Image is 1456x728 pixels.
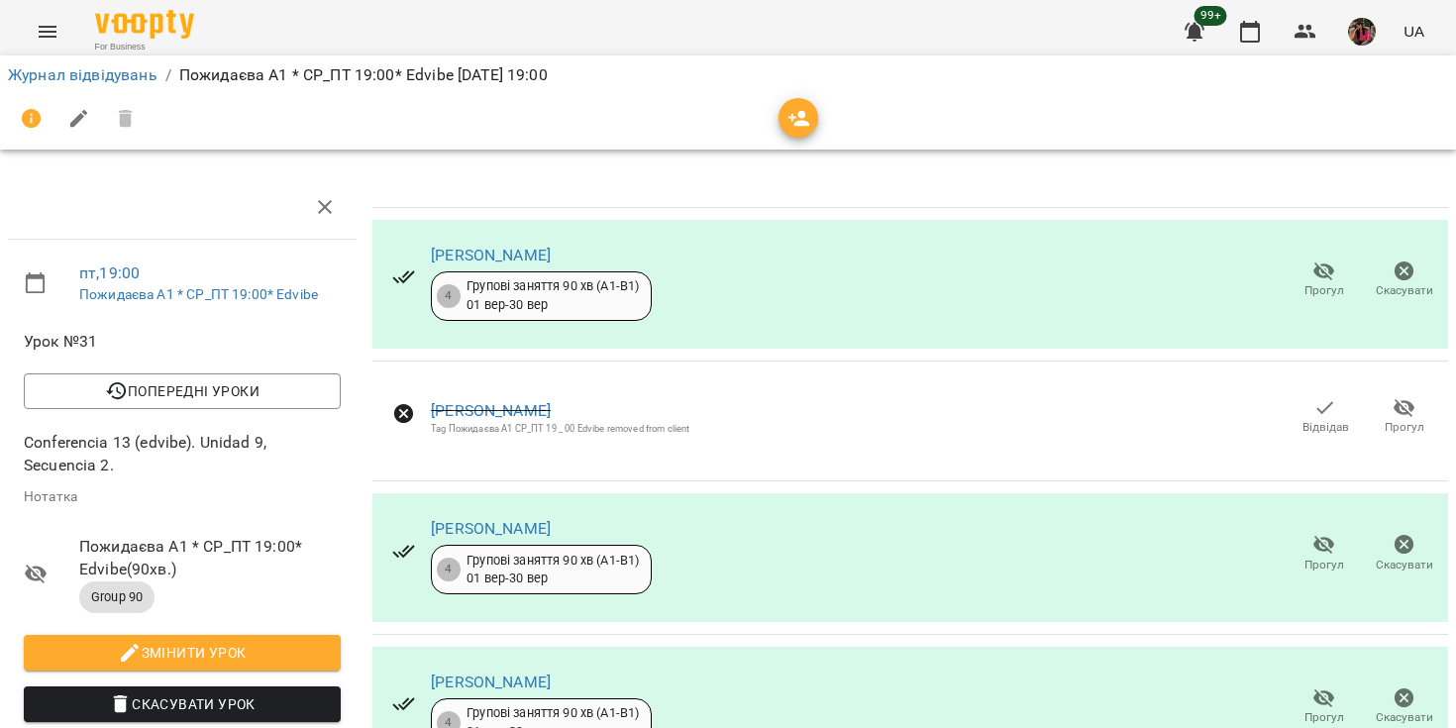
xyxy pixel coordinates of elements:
span: Скасувати Урок [40,692,325,716]
a: [PERSON_NAME] [431,519,551,538]
img: 7105fa523d679504fad829f6fcf794f1.JPG [1348,18,1376,46]
span: Group 90 [79,588,155,606]
span: UA [1404,21,1424,42]
button: Скасувати Урок [24,686,341,722]
button: Скасувати [1364,253,1444,308]
span: Прогул [1304,709,1344,726]
span: Прогул [1304,557,1344,573]
a: [PERSON_NAME] [431,246,551,264]
span: Відвідав [1302,419,1349,436]
p: Conferencia 13 (edvibe). Unidad 9, Secuencia 2. [24,431,341,477]
li: / [165,63,171,87]
p: Пожидаєва А1 * СР_ПТ 19:00* Edvibe [DATE] 19:00 [179,63,548,87]
nav: breadcrumb [8,63,1448,87]
p: Нотатка [24,487,341,507]
div: 4 [437,284,461,308]
span: Скасувати [1376,282,1433,299]
span: Змінити урок [40,641,325,665]
div: Групові заняття 90 хв (А1-В1) 01 вер - 30 вер [467,277,639,314]
span: Попередні уроки [40,379,325,403]
button: Menu [24,8,71,55]
button: Скасувати [1364,526,1444,581]
button: UA [1396,13,1432,50]
a: [PERSON_NAME] [431,673,551,691]
a: [PERSON_NAME] [431,401,551,420]
span: Пожидаєва А1 * СР_ПТ 19:00* Edvibe ( 90 хв. ) [79,535,341,581]
img: Voopty Logo [95,10,194,39]
button: Відвідав [1286,389,1365,445]
button: Прогул [1284,253,1364,308]
span: 99+ [1195,6,1227,26]
span: Скасувати [1376,709,1433,726]
div: Групові заняття 90 хв (А1-В1) 01 вер - 30 вер [467,552,639,588]
button: Змінити урок [24,635,341,671]
div: Tag Пожидаєва А1 СР_ПТ 19 _ 00 Edvibe removed from client [431,422,689,435]
a: Журнал відвідувань [8,65,157,84]
span: Скасувати [1376,557,1433,573]
div: 4 [437,558,461,581]
a: пт , 19:00 [79,263,140,282]
span: Прогул [1304,282,1344,299]
span: For Business [95,41,194,53]
button: Прогул [1365,389,1444,445]
a: Пожидаєва А1 * СР_ПТ 19:00* Edvibe [79,286,318,302]
span: Прогул [1385,419,1424,436]
span: Урок №31 [24,330,341,354]
button: Попередні уроки [24,373,341,409]
button: Прогул [1284,526,1364,581]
